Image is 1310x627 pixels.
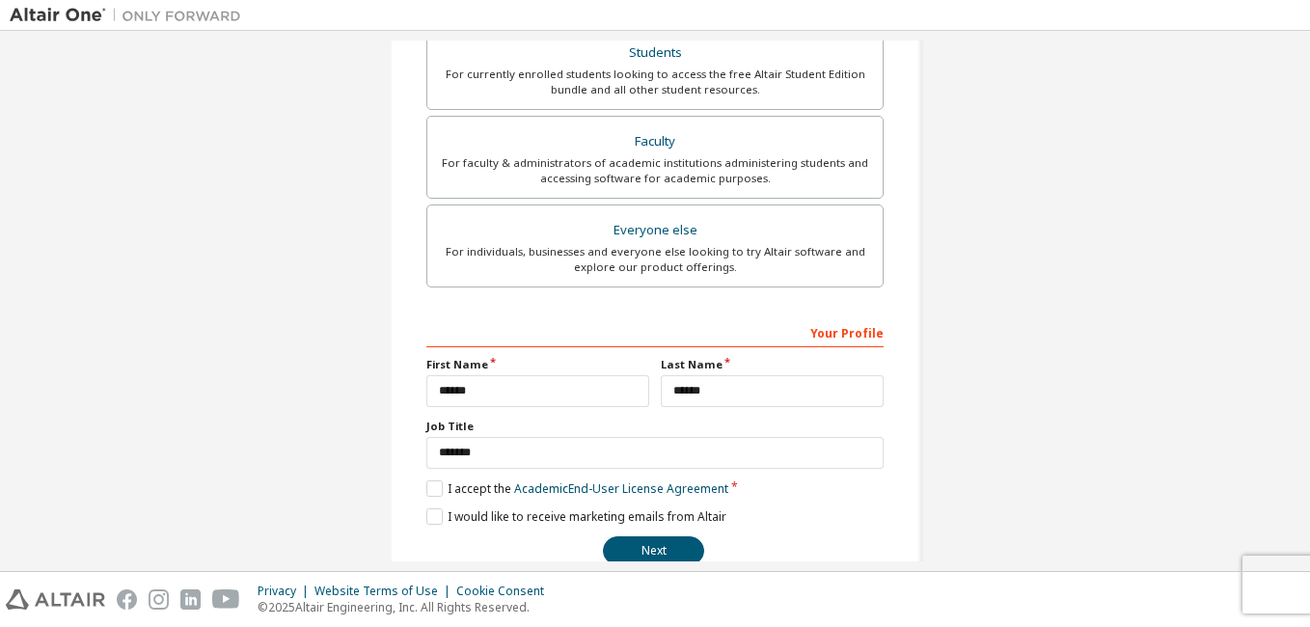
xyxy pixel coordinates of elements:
label: I would like to receive marketing emails from Altair [426,508,726,525]
img: altair_logo.svg [6,589,105,610]
div: Cookie Consent [456,584,556,599]
label: I accept the [426,480,728,497]
label: First Name [426,357,649,372]
div: Students [439,40,871,67]
div: Faculty [439,128,871,155]
label: Job Title [426,419,884,434]
div: Everyone else [439,217,871,244]
img: linkedin.svg [180,589,201,610]
div: For currently enrolled students looking to access the free Altair Student Edition bundle and all ... [439,67,871,97]
div: Website Terms of Use [314,584,456,599]
a: Academic End-User License Agreement [514,480,728,497]
img: facebook.svg [117,589,137,610]
div: Privacy [258,584,314,599]
div: For individuals, businesses and everyone else looking to try Altair software and explore our prod... [439,244,871,275]
div: Your Profile [426,316,884,347]
img: youtube.svg [212,589,240,610]
img: instagram.svg [149,589,169,610]
div: For faculty & administrators of academic institutions administering students and accessing softwa... [439,155,871,186]
label: Last Name [661,357,884,372]
button: Next [603,536,704,565]
img: Altair One [10,6,251,25]
p: © 2025 Altair Engineering, Inc. All Rights Reserved. [258,599,556,615]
